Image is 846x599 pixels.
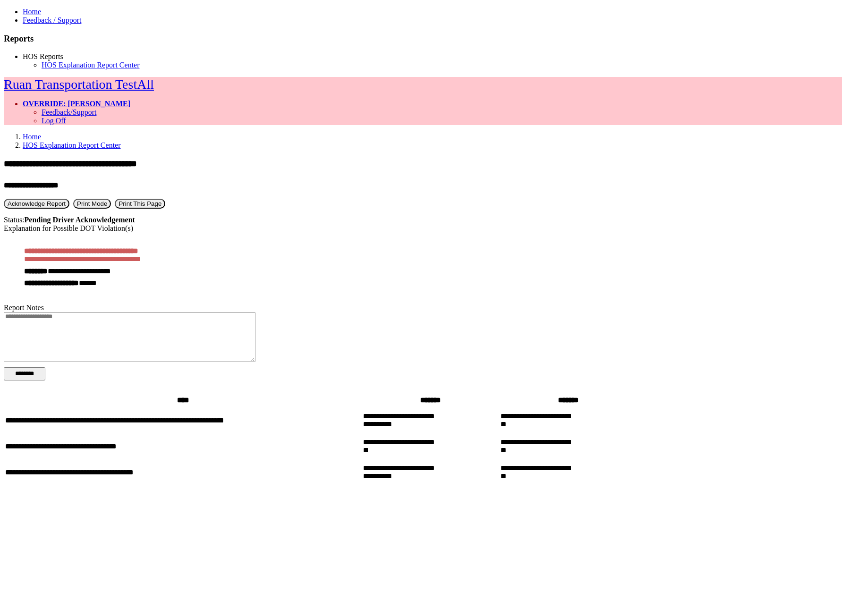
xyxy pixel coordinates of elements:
[4,224,842,233] div: Explanation for Possible DOT Violation(s)
[42,117,66,125] a: Log Off
[73,199,111,209] button: Print Mode
[25,216,135,224] strong: Pending Driver Acknowledgement
[23,100,130,108] a: OVERRIDE: [PERSON_NAME]
[23,16,81,24] a: Feedback / Support
[4,304,842,312] div: Report Notes
[4,77,154,92] a: Ruan Transportation TestAll
[4,216,842,224] div: Status:
[4,34,842,44] h3: Reports
[23,52,63,60] a: HOS Reports
[23,141,121,149] a: HOS Explanation Report Center
[42,61,140,69] a: HOS Explanation Report Center
[23,133,41,141] a: Home
[42,108,96,116] a: Feedback/Support
[4,367,45,380] button: Change Filter Options
[115,199,165,209] button: Print This Page
[23,8,41,16] a: Home
[4,199,69,209] button: Acknowledge Receipt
